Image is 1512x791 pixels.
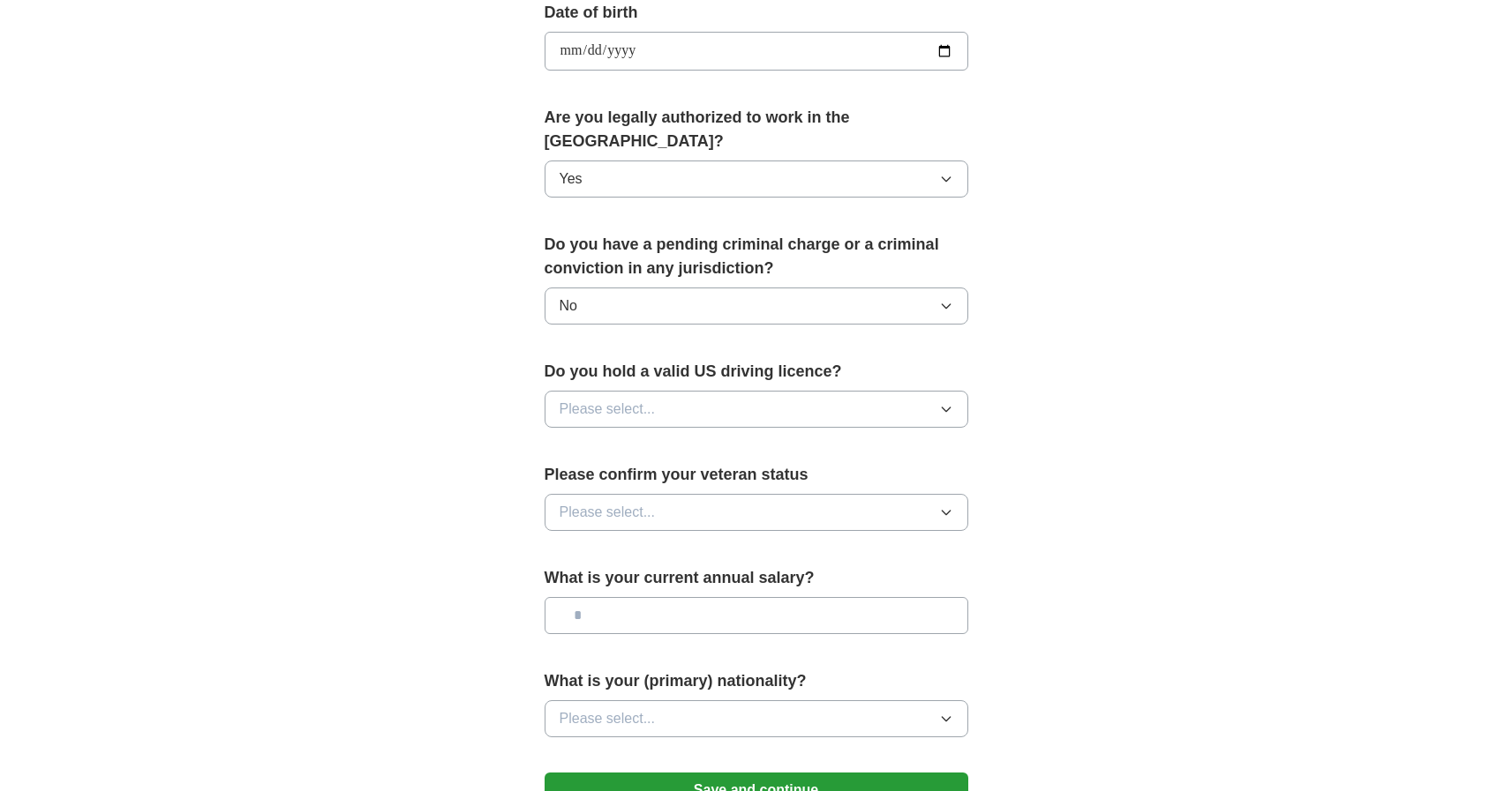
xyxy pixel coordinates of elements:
label: Do you hold a valid US driving licence? [545,360,968,384]
span: No [560,295,577,317]
button: Please select... [545,700,968,737]
span: Please select... [560,399,656,420]
button: Please select... [545,391,968,428]
label: Are you legally authorized to work in the [GEOGRAPHIC_DATA]? [545,106,968,153]
label: What is your (primary) nationality? [545,669,968,693]
label: Do you have a pending criminal charge or a criminal conviction in any jurisdiction? [545,233,968,280]
span: Please select... [560,502,656,523]
label: Please confirm your veteran status [545,463,968,487]
label: What is your current annual salary? [545,566,968,590]
span: Yes [560,168,583,190]
button: Please select... [545,494,968,531]
button: No [545,287,968,325]
span: Please select... [560,708,656,729]
button: Yes [545,160,968,198]
label: Date of birth [545,1,968,25]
